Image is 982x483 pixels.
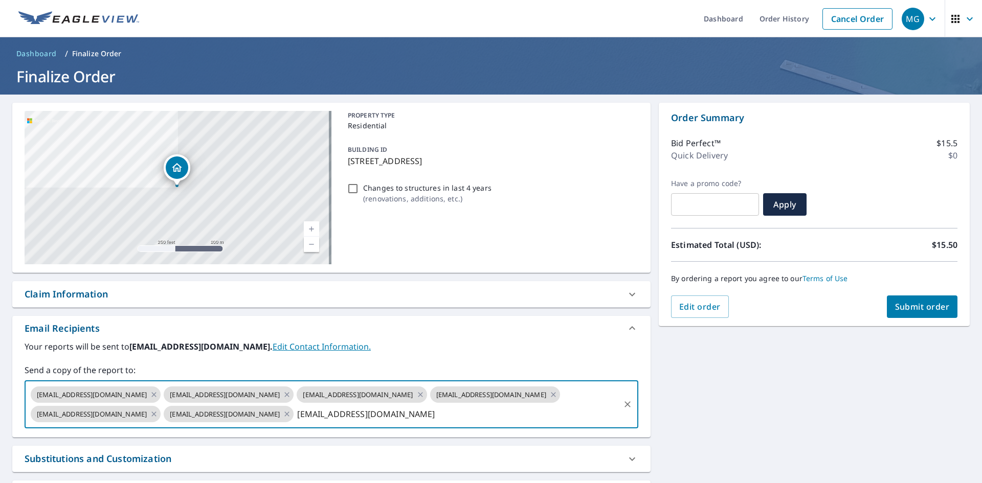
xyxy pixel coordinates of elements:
[25,321,100,335] div: Email Recipients
[895,301,950,312] span: Submit order
[25,452,171,466] div: Substitutions and Customization
[430,390,552,400] span: [EMAIL_ADDRESS][DOMAIN_NAME]
[273,341,371,352] a: EditContactInfo
[18,11,139,27] img: EV Logo
[31,386,161,403] div: [EMAIL_ADDRESS][DOMAIN_NAME]
[12,66,970,87] h1: Finalize Order
[304,237,319,252] a: Current Level 17, Zoom Out
[887,295,958,318] button: Submit order
[164,390,286,400] span: [EMAIL_ADDRESS][DOMAIN_NAME]
[31,409,153,419] span: [EMAIL_ADDRESS][DOMAIN_NAME]
[671,239,814,251] p: Estimated Total (USD):
[802,273,848,283] a: Terms of Use
[31,390,153,400] span: [EMAIL_ADDRESS][DOMAIN_NAME]
[932,239,957,251] p: $15.50
[348,155,634,167] p: [STREET_ADDRESS]
[25,364,638,376] label: Send a copy of the report to:
[363,193,492,204] p: ( renovations, additions, etc. )
[822,8,892,30] a: Cancel Order
[164,154,190,186] div: Dropped pin, building 1, Residential property, 1120 NW 41st St Fort Lauderdale, FL 33309
[671,111,957,125] p: Order Summary
[671,179,759,188] label: Have a promo code?
[948,149,957,162] p: $0
[31,406,161,422] div: [EMAIL_ADDRESS][DOMAIN_NAME]
[129,341,273,352] b: [EMAIL_ADDRESS][DOMAIN_NAME].
[16,49,57,59] span: Dashboard
[763,193,807,216] button: Apply
[164,409,286,419] span: [EMAIL_ADDRESS][DOMAIN_NAME]
[430,386,560,403] div: [EMAIL_ADDRESS][DOMAIN_NAME]
[12,45,61,62] a: Dashboard
[25,287,108,301] div: Claim Information
[12,281,651,307] div: Claim Information
[671,295,729,318] button: Edit order
[297,386,427,403] div: [EMAIL_ADDRESS][DOMAIN_NAME]
[164,406,294,422] div: [EMAIL_ADDRESS][DOMAIN_NAME]
[164,386,294,403] div: [EMAIL_ADDRESS][DOMAIN_NAME]
[671,137,721,149] p: Bid Perfect™
[304,221,319,237] a: Current Level 17, Zoom In
[363,182,492,193] p: Changes to structures in last 4 years
[902,8,924,30] div: MG
[348,111,634,120] p: PROPERTY TYPE
[936,137,957,149] p: $15.5
[12,45,970,62] nav: breadcrumb
[348,145,387,154] p: BUILDING ID
[620,397,635,411] button: Clear
[12,316,651,340] div: Email Recipients
[671,274,957,283] p: By ordering a report you agree to our
[679,301,721,312] span: Edit order
[771,199,798,210] span: Apply
[72,49,122,59] p: Finalize Order
[297,390,419,400] span: [EMAIL_ADDRESS][DOMAIN_NAME]
[671,149,728,162] p: Quick Delivery
[348,120,634,131] p: Residential
[25,340,638,353] label: Your reports will be sent to
[12,446,651,472] div: Substitutions and Customization
[65,48,68,60] li: /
